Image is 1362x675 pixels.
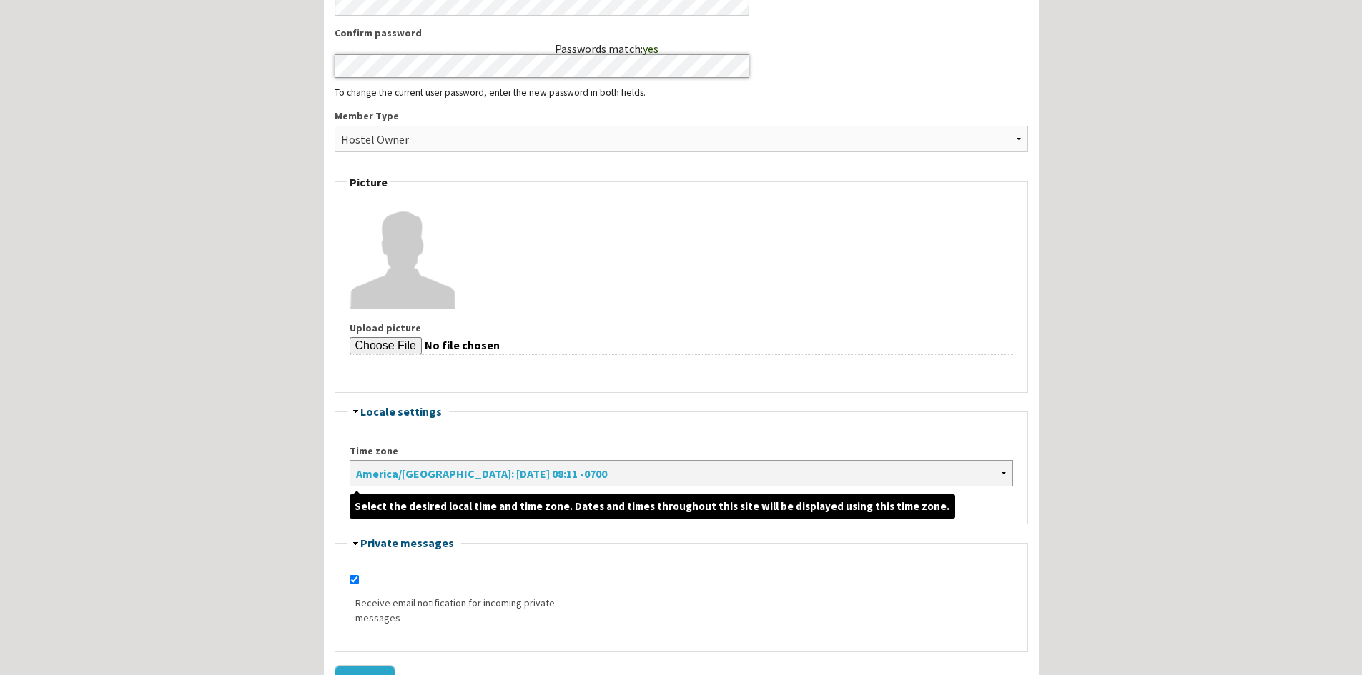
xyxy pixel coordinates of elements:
[360,536,454,550] a: Private messages
[360,404,442,419] a: Locale settings
[335,109,1028,124] label: Member Type
[350,321,1013,336] label: Upload picture
[350,175,388,189] span: Picture
[355,596,559,626] label: Receive email notification for incoming private messages
[350,247,457,261] a: View user profile.
[350,202,457,309] img: panchoross's picture
[335,26,750,41] label: Confirm password
[350,494,955,519] span: Select the desired local time and time zone. Dates and times throughout this site will be display...
[643,41,658,56] span: yes
[335,88,1028,98] div: To change the current user password, enter the new password in both fields.
[350,444,1013,459] label: Time zone
[555,43,749,54] div: Passwords match:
